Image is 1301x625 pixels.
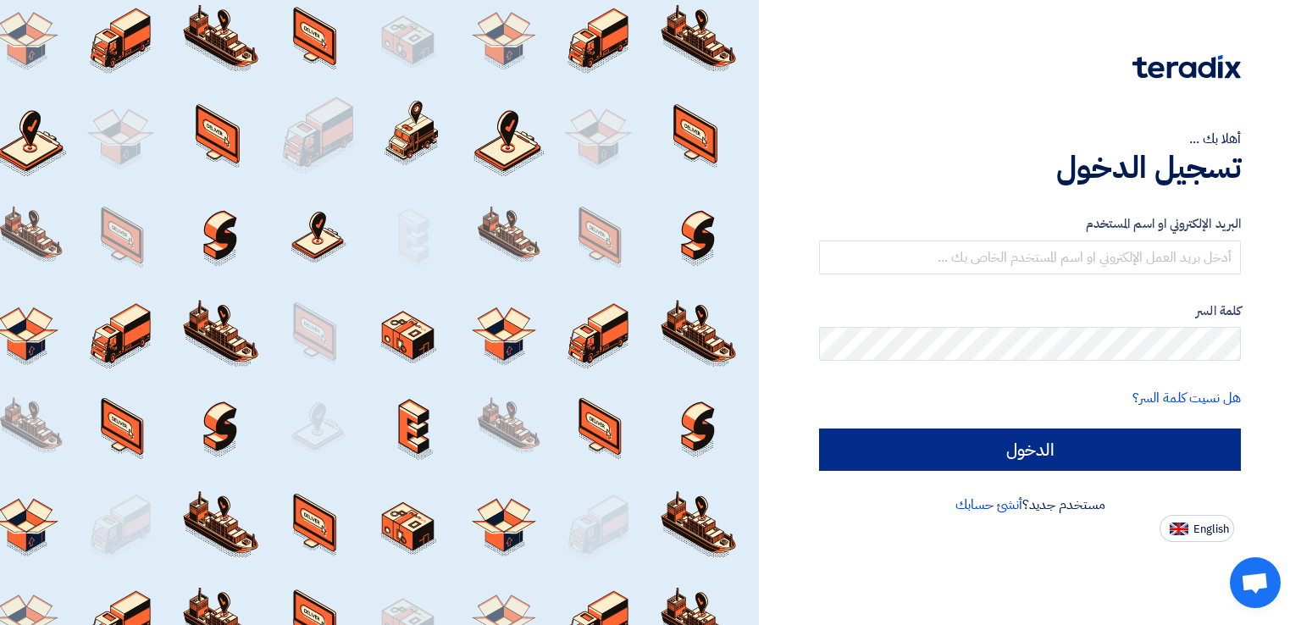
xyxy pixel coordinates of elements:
a: هل نسيت كلمة السر؟ [1132,388,1241,408]
button: English [1160,515,1234,542]
img: en-US.png [1170,523,1188,535]
div: مستخدم جديد؟ [819,495,1241,515]
label: البريد الإلكتروني او اسم المستخدم [819,214,1241,234]
label: كلمة السر [819,301,1241,321]
div: أهلا بك ... [819,129,1241,149]
input: الدخول [819,429,1241,471]
a: Open chat [1230,557,1281,608]
span: English [1193,523,1229,535]
h1: تسجيل الدخول [819,149,1241,186]
img: Teradix logo [1132,55,1241,79]
a: أنشئ حسابك [955,495,1022,515]
input: أدخل بريد العمل الإلكتروني او اسم المستخدم الخاص بك ... [819,241,1241,274]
